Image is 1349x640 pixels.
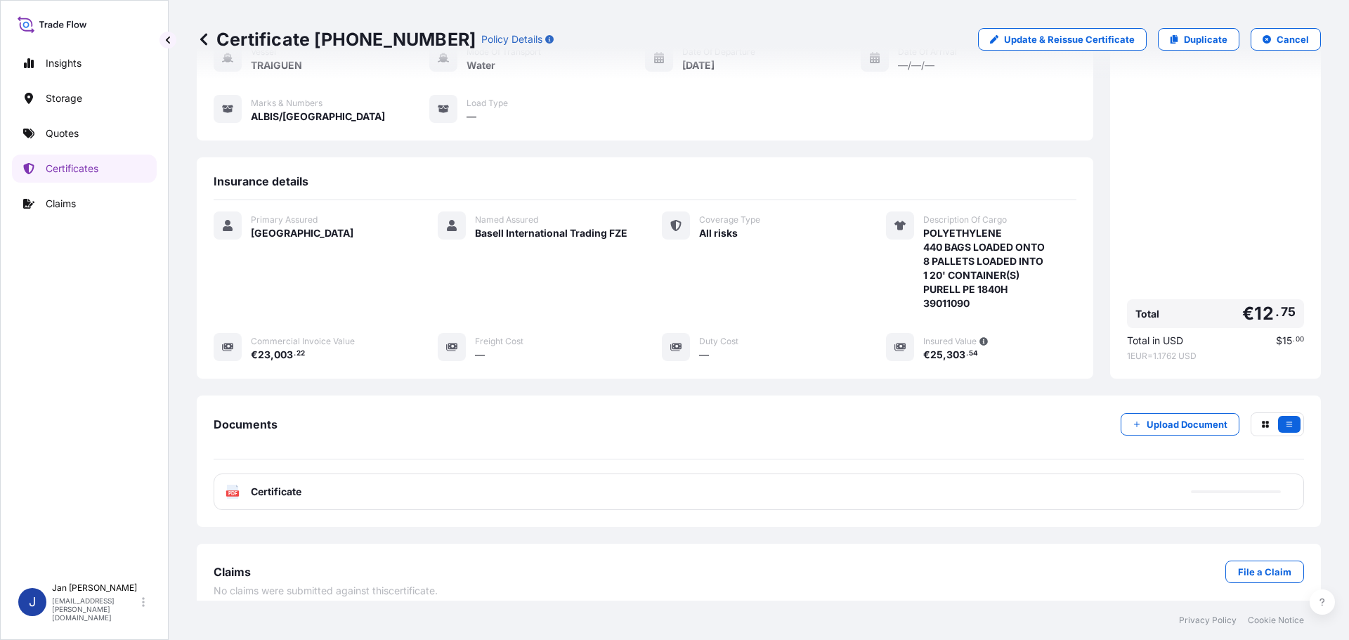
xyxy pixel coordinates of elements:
[1282,336,1292,346] span: 15
[274,350,293,360] span: 003
[943,350,946,360] span: ,
[475,214,538,226] span: Named Assured
[1127,334,1183,348] span: Total in USD
[923,214,1007,226] span: Description Of Cargo
[475,336,523,347] span: Freight Cost
[12,49,157,77] a: Insights
[52,582,139,594] p: Jan [PERSON_NAME]
[12,190,157,218] a: Claims
[699,214,760,226] span: Coverage Type
[467,98,508,109] span: Load Type
[923,336,977,347] span: Insured Value
[946,350,965,360] span: 303
[46,162,98,176] p: Certificates
[46,91,82,105] p: Storage
[197,28,476,51] p: Certificate [PHONE_NUMBER]
[294,351,296,356] span: .
[1251,28,1321,51] button: Cancel
[251,350,258,360] span: €
[214,174,308,188] span: Insurance details
[12,84,157,112] a: Storage
[1127,351,1304,362] span: 1 EUR = 1.1762 USD
[1275,308,1279,316] span: .
[251,98,322,109] span: Marks & Numbers
[214,584,438,598] span: No claims were submitted against this certificate .
[251,485,301,499] span: Certificate
[251,336,355,347] span: Commercial Invoice Value
[1238,565,1291,579] p: File a Claim
[1225,561,1304,583] a: File a Claim
[46,197,76,211] p: Claims
[251,110,385,124] span: ALBIS/[GEOGRAPHIC_DATA]
[969,351,978,356] span: 54
[923,226,1045,311] span: POLYETHYLENE 440 BAGS LOADED ONTO 8 PALLETS LOADED INTO 1 20' CONTAINER(S) PURELL PE 1840H 39011090
[1254,305,1273,322] span: 12
[1004,32,1135,46] p: Update & Reissue Certificate
[12,119,157,148] a: Quotes
[1121,413,1239,436] button: Upload Document
[1277,32,1309,46] p: Cancel
[1281,308,1296,316] span: 75
[1158,28,1239,51] a: Duplicate
[46,56,82,70] p: Insights
[475,226,627,240] span: Basell International Trading FZE
[699,336,738,347] span: Duty Cost
[251,226,353,240] span: [GEOGRAPHIC_DATA]
[214,417,278,431] span: Documents
[978,28,1147,51] a: Update & Reissue Certificate
[1296,337,1304,342] span: 00
[1135,307,1159,321] span: Total
[481,32,542,46] p: Policy Details
[271,350,274,360] span: ,
[966,351,968,356] span: .
[1293,337,1295,342] span: .
[258,350,271,360] span: 23
[251,214,318,226] span: Primary Assured
[467,110,476,124] span: —
[1184,32,1227,46] p: Duplicate
[1276,336,1282,346] span: $
[29,595,36,609] span: J
[52,596,139,622] p: [EMAIL_ADDRESS][PERSON_NAME][DOMAIN_NAME]
[296,351,305,356] span: 22
[699,226,738,240] span: All risks
[1179,615,1237,626] a: Privacy Policy
[930,350,943,360] span: 25
[46,126,79,141] p: Quotes
[214,565,251,579] span: Claims
[12,155,157,183] a: Certificates
[1147,417,1227,431] p: Upload Document
[475,348,485,362] span: —
[1248,615,1304,626] a: Cookie Notice
[1242,305,1254,322] span: €
[228,491,237,496] text: PDF
[699,348,709,362] span: —
[923,350,930,360] span: €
